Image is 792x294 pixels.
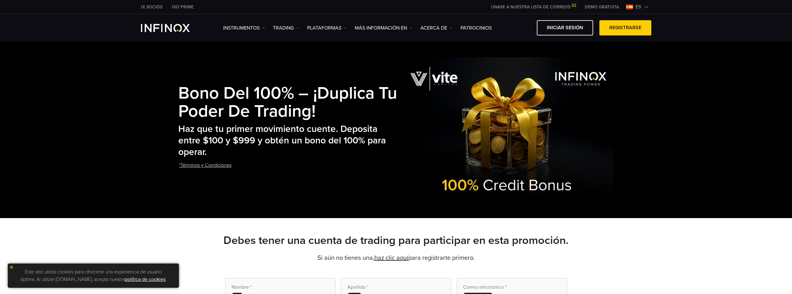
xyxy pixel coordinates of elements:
a: ACERCA DE [420,24,453,32]
h2: Haz que tu primer movimiento cuente. Deposita entre $100 y $999 y obtén un bono del 100% para ope... [178,124,400,158]
a: Iniciar sesión [537,20,593,35]
a: INFINOX Logo [141,24,204,32]
a: Más información en [355,24,413,32]
a: ÚNASE A NUESTRA LISTA DE CORREOS [486,4,580,10]
a: Patrocinios [461,24,492,32]
a: Registrarse [599,20,651,35]
a: política de cookies [125,276,166,282]
img: yellow close icon [9,265,14,269]
a: INFINOX [167,4,198,10]
a: Instrumentos [223,24,265,32]
span: es [633,3,644,11]
p: Este sitio utiliza cookies para ofrecerle una experiencia de usuario óptima. Al utilizar [DOMAIN_... [11,267,176,285]
a: TRADING [273,24,299,32]
a: haz clic aquí [374,254,408,262]
p: Si aún no tienes una, para registrarte primero. [178,254,614,262]
strong: Debes tener una cuenta de trading para participar en esta promoción. [223,234,569,247]
a: INFINOX [136,4,167,10]
a: *Términos y Condiciones [178,158,232,173]
strong: Bono del 100% – ¡Duplica tu poder de trading! [178,83,397,122]
a: PLATAFORMAS [307,24,347,32]
a: INFINOX MENU [580,4,624,10]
